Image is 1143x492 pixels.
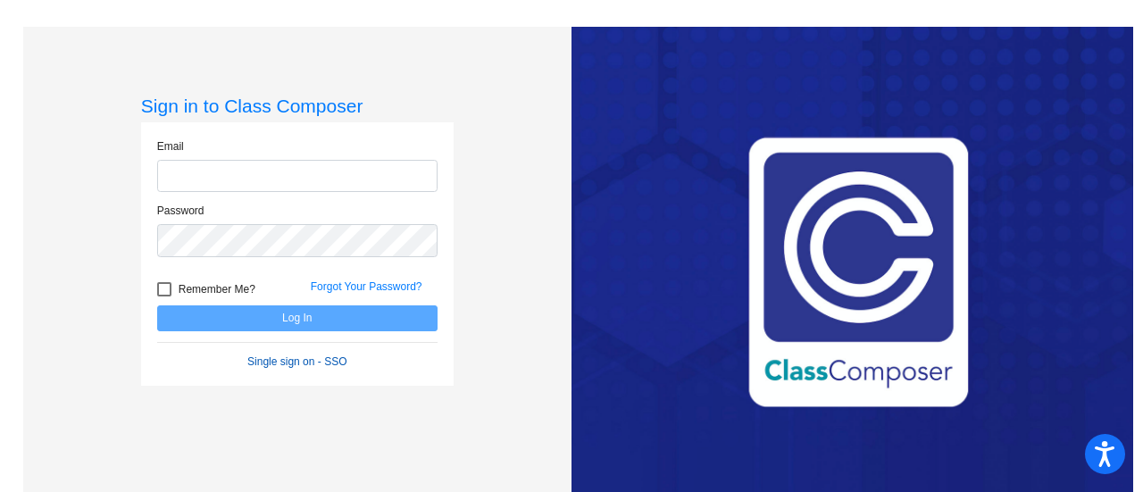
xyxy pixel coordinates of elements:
[157,203,204,219] label: Password
[141,95,454,117] h3: Sign in to Class Composer
[157,138,184,154] label: Email
[311,280,422,293] a: Forgot Your Password?
[247,355,346,368] a: Single sign on - SSO
[157,305,438,331] button: Log In
[179,279,255,300] span: Remember Me?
